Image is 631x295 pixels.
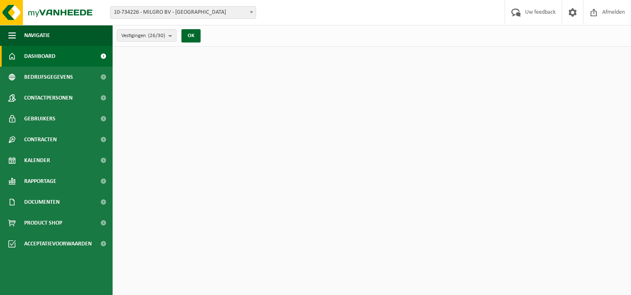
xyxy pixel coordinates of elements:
button: Vestigingen(26/30) [117,29,176,42]
span: Kalender [24,150,50,171]
span: Contracten [24,129,57,150]
span: Bedrijfsgegevens [24,67,73,87]
span: Product Shop [24,212,62,233]
span: Gebruikers [24,108,55,129]
span: Rapportage [24,171,56,192]
span: Documenten [24,192,60,212]
span: Contactpersonen [24,87,73,108]
span: Vestigingen [121,30,165,42]
button: OK [181,29,201,42]
count: (26/30) [148,33,165,38]
span: Acceptatievoorwaarden [24,233,92,254]
span: Navigatie [24,25,50,46]
span: 10-734226 - MILGRO BV - ROTTERDAM [111,7,256,18]
span: 10-734226 - MILGRO BV - ROTTERDAM [110,6,256,19]
span: Dashboard [24,46,55,67]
